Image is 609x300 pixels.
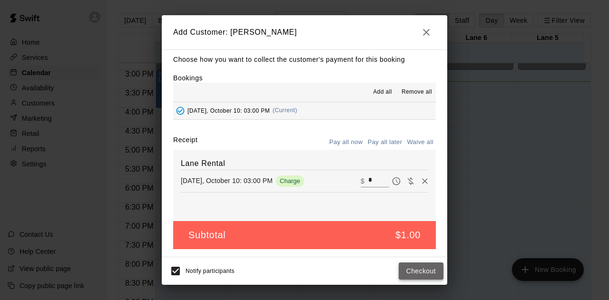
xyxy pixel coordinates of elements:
label: Receipt [173,135,197,150]
p: [DATE], October 10: 03:00 PM [181,176,273,185]
button: Remove all [398,85,436,100]
button: Pay all now [327,135,365,150]
span: Remove all [402,87,432,97]
h6: Lane Rental [181,157,428,170]
p: Choose how you want to collect the customer's payment for this booking [173,54,436,66]
span: Charge [276,177,304,184]
button: Added - Collect Payment [173,104,187,118]
span: Waive payment [403,176,418,184]
button: Checkout [399,262,443,280]
span: Pay later [389,176,403,184]
label: Bookings [173,74,203,82]
span: (Current) [273,107,297,114]
button: Remove [418,174,432,188]
span: [DATE], October 10: 03:00 PM [187,107,270,114]
span: Notify participants [186,268,235,274]
button: Pay all later [365,135,405,150]
p: $ [361,176,364,186]
button: Add all [367,85,398,100]
h5: $1.00 [395,229,421,242]
h5: Subtotal [188,229,226,242]
span: Add all [373,87,392,97]
h2: Add Customer: [PERSON_NAME] [162,15,447,49]
button: Waive all [404,135,436,150]
button: Added - Collect Payment[DATE], October 10: 03:00 PM(Current) [173,102,436,120]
